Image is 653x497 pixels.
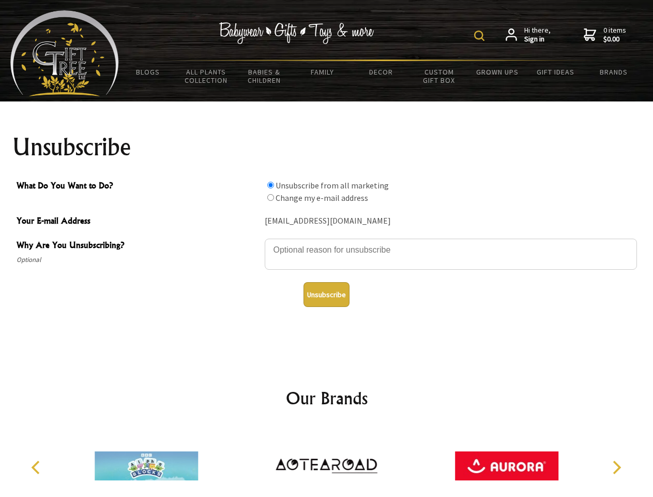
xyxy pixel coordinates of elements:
a: Custom Gift Box [410,61,468,91]
img: Babywear - Gifts - Toys & more [219,22,374,44]
a: All Plants Collection [177,61,236,91]
span: Hi there, [524,26,551,44]
img: Babyware - Gifts - Toys and more... [10,10,119,96]
a: 0 items$0.00 [584,26,626,44]
img: product search [474,31,484,41]
span: 0 items [603,25,626,44]
label: Change my e-mail address [276,193,368,203]
h2: Our Brands [21,386,633,411]
span: Your E-mail Address [17,214,260,229]
span: Optional [17,254,260,266]
button: Unsubscribe [303,282,350,307]
a: Hi there,Sign in [506,26,551,44]
a: Babies & Children [235,61,294,91]
button: Next [605,456,628,479]
textarea: Why Are You Unsubscribing? [265,239,637,270]
strong: $0.00 [603,35,626,44]
a: Gift Ideas [526,61,585,83]
span: Why Are You Unsubscribing? [17,239,260,254]
a: BLOGS [119,61,177,83]
strong: Sign in [524,35,551,44]
h1: Unsubscribe [12,135,641,159]
span: What Do You Want to Do? [17,179,260,194]
a: Decor [352,61,410,83]
a: Brands [585,61,643,83]
input: What Do You Want to Do? [267,194,274,201]
a: Family [294,61,352,83]
a: Grown Ups [468,61,526,83]
div: [EMAIL_ADDRESS][DOMAIN_NAME] [265,213,637,229]
button: Previous [26,456,49,479]
input: What Do You Want to Do? [267,182,274,188]
label: Unsubscribe from all marketing [276,180,389,191]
